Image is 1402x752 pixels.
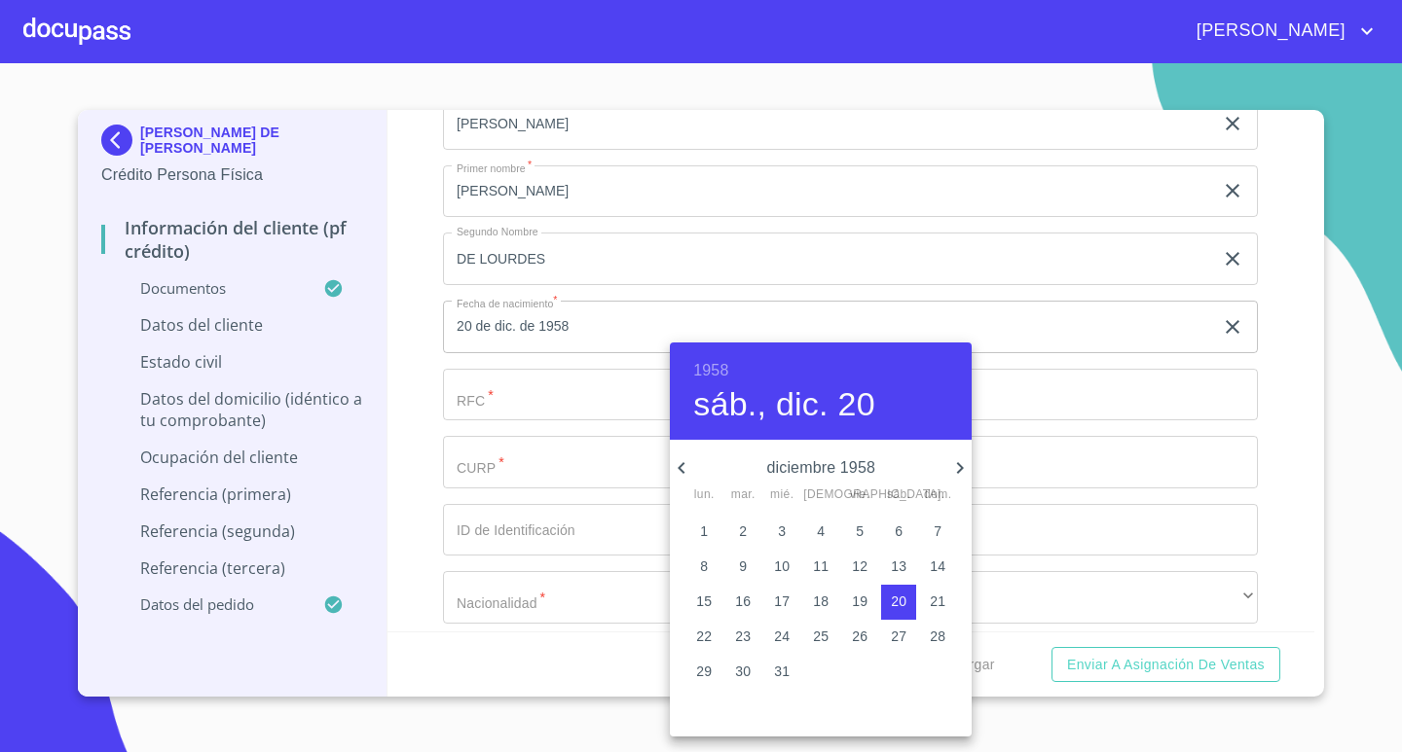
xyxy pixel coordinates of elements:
button: 13 [881,550,916,585]
p: 4 [817,521,825,541]
button: 21 [920,585,955,620]
button: 1958 [693,357,728,384]
p: 30 [735,662,751,681]
button: sáb., dic. 20 [693,384,875,425]
button: 17 [764,585,799,620]
button: 26 [842,620,877,655]
button: 29 [686,655,721,690]
p: 16 [735,591,751,611]
p: diciembre 1958 [693,456,948,480]
p: 8 [700,556,708,576]
p: 7 [934,521,941,541]
p: 24 [774,627,790,646]
button: 30 [725,655,760,690]
button: 31 [764,655,799,690]
p: 26 [852,627,867,646]
p: 13 [891,556,906,576]
p: 27 [891,627,906,646]
span: vie. [842,485,877,505]
p: 20 [891,591,906,611]
span: lun. [686,485,721,505]
button: 10 [764,550,799,585]
button: 19 [842,585,877,620]
p: 28 [930,627,945,646]
button: 2 [725,515,760,550]
p: 12 [852,556,867,576]
button: 23 [725,620,760,655]
p: 17 [774,591,790,611]
button: 20 [881,585,916,620]
p: 15 [696,591,712,611]
p: 5 [856,521,864,541]
p: 14 [930,556,945,576]
p: 10 [774,556,790,576]
button: 9 [725,550,760,585]
p: 2 [739,521,747,541]
p: 9 [739,556,747,576]
button: 8 [686,550,721,585]
p: 29 [696,662,712,681]
button: 16 [725,585,760,620]
button: 27 [881,620,916,655]
button: 4 [803,515,838,550]
p: 6 [895,521,903,541]
button: 7 [920,515,955,550]
button: 12 [842,550,877,585]
button: 11 [803,550,838,585]
p: 3 [778,521,786,541]
span: mié. [764,485,799,505]
button: 28 [920,620,955,655]
span: sáb. [881,485,916,505]
button: 3 [764,515,799,550]
button: 5 [842,515,877,550]
button: 25 [803,620,838,655]
span: mar. [725,485,760,505]
button: 18 [803,585,838,620]
button: 14 [920,550,955,585]
p: 11 [813,556,829,576]
button: 1 [686,515,721,550]
p: 25 [813,627,829,646]
p: 1 [700,521,708,541]
span: dom. [920,485,955,505]
button: 6 [881,515,916,550]
p: 18 [813,591,829,611]
p: 19 [852,591,867,611]
span: [DEMOGRAPHIC_DATA]. [803,485,838,505]
button: 24 [764,620,799,655]
p: 22 [696,627,712,646]
button: 22 [686,620,721,655]
p: 31 [774,662,790,681]
p: 21 [930,591,945,611]
p: 23 [735,627,751,646]
button: 15 [686,585,721,620]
